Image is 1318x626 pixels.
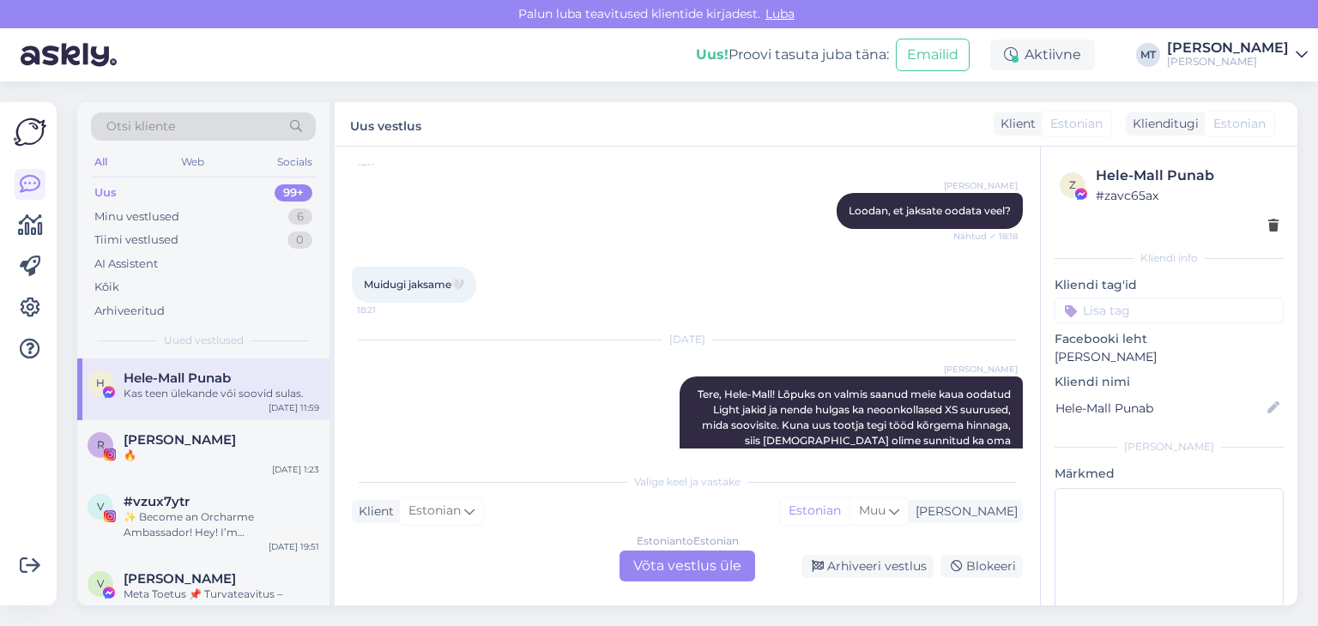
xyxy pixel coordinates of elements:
[1055,439,1284,454] div: [PERSON_NAME]
[352,503,394,521] div: Klient
[124,494,190,509] span: #vzux7ytr
[696,45,889,65] div: Proovi tasuta juba täna:
[1055,373,1284,391] p: Kliendi nimi
[1055,298,1284,323] input: Lisa tag
[620,551,755,581] div: Võta vestlus üle
[1069,178,1076,191] span: z
[1136,43,1160,67] div: MT
[94,279,119,296] div: Kõik
[94,256,158,273] div: AI Assistent
[275,184,312,202] div: 99+
[1055,276,1284,294] p: Kliendi tag'id
[408,502,461,521] span: Estonian
[1055,330,1284,348] p: Facebooki leht
[849,204,1011,217] span: Loodan, et jaksate oodata veel?
[178,151,208,173] div: Web
[94,208,179,226] div: Minu vestlused
[97,577,104,590] span: V
[953,230,1018,243] span: Nähtud ✓ 18:18
[760,6,800,21] span: Luba
[14,116,46,148] img: Askly Logo
[1050,115,1103,133] span: Estonian
[352,474,1023,490] div: Valige keel ja vastake
[352,332,1023,347] div: [DATE]
[1096,166,1279,186] div: Hele-Mall Punab
[944,363,1018,376] span: [PERSON_NAME]
[288,208,312,226] div: 6
[1055,465,1284,483] p: Märkmed
[1055,399,1264,418] input: Lisa nimi
[698,388,1013,509] span: Tere, Hele-Mall! Lõpuks on valmis saanud meie kaua oodatud Light jakid ja nende hulgas ka neoonko...
[1126,115,1199,133] div: Klienditugi
[990,39,1095,70] div: Aktiivne
[94,303,165,320] div: Arhiveeritud
[94,184,117,202] div: Uus
[164,333,244,348] span: Uued vestlused
[1055,348,1284,366] p: [PERSON_NAME]
[1167,41,1289,55] div: [PERSON_NAME]
[272,463,319,476] div: [DATE] 1:23
[364,278,464,291] span: Muidugi jaksame🤍
[124,587,319,617] div: Meta Toetus 📌 Turvateavitus – [DATE] Lugupeetud klient, Meie süsteem on registreerinud tegevusi, ...
[350,112,421,135] label: Uus vestlus
[91,151,111,173] div: All
[287,232,312,249] div: 0
[909,503,1018,521] div: [PERSON_NAME]
[269,401,319,414] div: [DATE] 11:59
[124,509,319,540] div: ✨ Become an Orcharme Ambassador! Hey! I’m [PERSON_NAME] from Orcharme 👋 – the eyewear brand made ...
[124,386,319,401] div: Kas teen ülekande või soovid sulas.
[896,39,970,71] button: Emailid
[124,370,231,386] span: Hele-Mall Punab
[940,555,1023,578] div: Blokeeri
[106,117,175,135] span: Otsi kliente
[124,571,236,587] span: Viviana Marioly Cuellar Chilo
[637,533,739,549] div: Estonian to Estonian
[780,498,849,524] div: Estonian
[124,432,236,448] span: Romain Carrera
[944,179,1018,192] span: [PERSON_NAME]
[1167,41,1308,69] a: [PERSON_NAME][PERSON_NAME]
[357,304,421,316] span: 18:21
[696,46,729,63] b: Uus!
[97,500,104,513] span: v
[97,438,105,451] span: R
[269,540,319,553] div: [DATE] 19:51
[801,555,934,578] div: Arhiveeri vestlus
[274,151,316,173] div: Socials
[1213,115,1266,133] span: Estonian
[124,448,319,463] div: 🔥
[1167,55,1289,69] div: [PERSON_NAME]
[994,115,1036,133] div: Klient
[94,232,178,249] div: Tiimi vestlused
[96,376,105,389] span: H
[859,503,886,518] span: Muu
[1096,186,1279,205] div: # zavc65ax
[1055,250,1284,266] div: Kliendi info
